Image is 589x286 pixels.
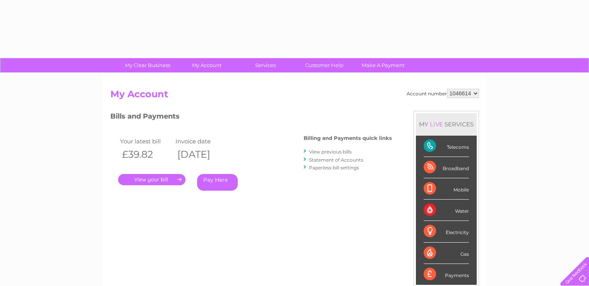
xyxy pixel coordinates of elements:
[424,178,469,200] div: Mobile
[116,58,180,72] a: My Clear Business
[118,146,174,162] th: £39.82
[309,149,352,155] a: View previous bills
[428,121,445,128] div: LIVE
[173,146,229,162] th: [DATE]
[292,58,356,72] a: Customer Help
[234,58,297,72] a: Services
[424,200,469,221] div: Water
[416,113,477,135] div: MY SERVICES
[110,89,479,103] h2: My Account
[424,221,469,242] div: Electricity
[118,174,185,185] a: .
[351,58,415,72] a: Make A Payment
[424,264,469,285] div: Payments
[173,136,229,146] td: Invoice date
[424,136,469,157] div: Telecoms
[197,174,238,191] a: Pay Here
[424,243,469,264] div: Gas
[407,89,479,98] div: Account number
[309,165,359,171] a: Paperless bill settings
[118,136,174,146] td: Your latest bill
[424,157,469,178] div: Broadband
[304,135,392,141] h4: Billing and Payments quick links
[110,111,392,124] h3: Bills and Payments
[175,58,239,72] a: My Account
[309,157,363,163] a: Statement of Accounts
